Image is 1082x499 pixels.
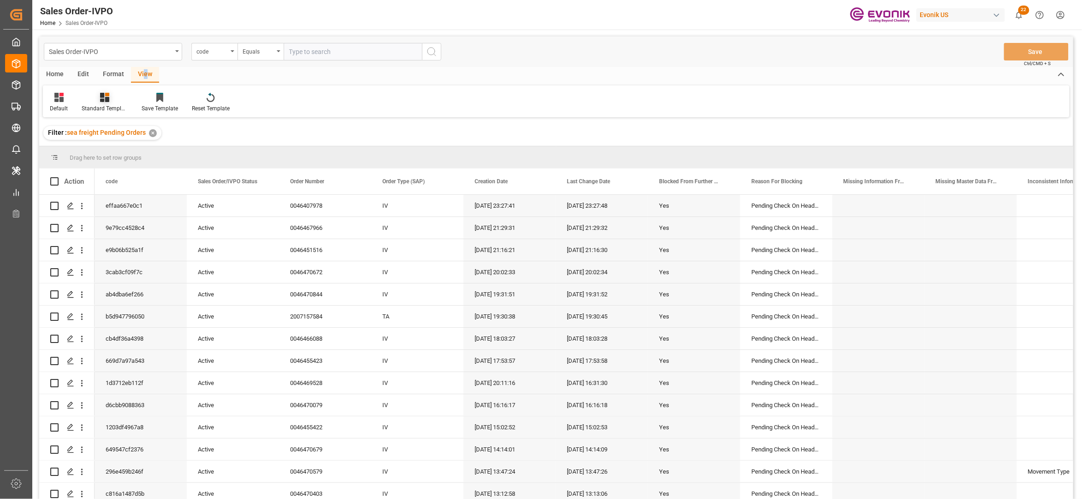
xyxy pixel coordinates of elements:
div: IV [371,372,464,394]
div: 0046470672 [279,261,371,283]
div: Pending Check On Header Level, Special Transport Requirements Unchecked [740,239,832,261]
div: Press SPACE to select this row. [39,439,95,461]
div: Yes [659,240,729,261]
div: Press SPACE to select this row. [39,239,95,261]
div: IV [371,239,464,261]
div: [DATE] 19:30:45 [556,306,648,327]
div: Standard Templates [82,104,128,113]
div: IV [371,416,464,438]
div: Press SPACE to select this row. [39,283,95,306]
div: 0046470844 [279,283,371,305]
div: [DATE] 16:16:18 [556,394,648,416]
div: Active [198,328,268,349]
div: [DATE] 20:02:33 [464,261,556,283]
div: Press SPACE to select this row. [39,328,95,350]
div: Pending Check On Header Level, Special Transport Requirements Unchecked [740,217,832,239]
div: [DATE] 20:11:16 [464,372,556,394]
div: Pending Check On Header Level, Special Transport Requirements Unchecked, Inconsistent Information... [740,461,832,482]
div: Press SPACE to select this row. [39,461,95,483]
div: Save Template [142,104,178,113]
span: Missing Information From Header [844,178,905,185]
div: Pending Check On Header Level, Special Transport Requirements Unchecked [740,372,832,394]
div: 649547cf2376 [95,439,187,460]
div: [DATE] 19:31:52 [556,283,648,305]
span: Drag here to set row groups [70,154,142,161]
div: 0046466088 [279,328,371,349]
div: TA [371,306,464,327]
div: ab4dba6ef266 [95,283,187,305]
div: Active [198,195,268,216]
div: Press SPACE to select this row. [39,217,95,239]
div: Press SPACE to select this row. [39,306,95,328]
div: View [131,67,159,83]
div: 296e459b246f [95,461,187,482]
button: Help Center [1029,5,1050,25]
div: 2007157584 [279,306,371,327]
span: Filter : [48,129,67,136]
div: [DATE] 14:14:01 [464,439,556,460]
div: IV [371,350,464,372]
span: Blocked From Further Processing [659,178,721,185]
div: 0046467966 [279,217,371,239]
div: Active [198,284,268,305]
div: 0046407978 [279,195,371,216]
div: Press SPACE to select this row. [39,261,95,283]
div: Edit [71,67,96,83]
div: Action [64,177,84,186]
div: Press SPACE to select this row. [39,394,95,416]
div: Active [198,373,268,394]
div: IV [371,283,464,305]
div: Equals [243,45,274,56]
div: Active [198,262,268,283]
div: Pending Check On Header Level, Special Transport Requirements Unchecked [740,350,832,372]
div: Active [198,306,268,327]
div: Pending Check On Header Level, Special Transport Requirements Unchecked [740,439,832,460]
div: 1d3712eb112f [95,372,187,394]
span: code [106,178,118,185]
div: 0046470679 [279,439,371,460]
div: d6cbb9088363 [95,394,187,416]
div: Sales Order-IVPO [40,4,113,18]
div: Yes [659,395,729,416]
div: [DATE] 23:27:48 [556,195,648,216]
div: [DATE] 18:03:28 [556,328,648,349]
div: IV [371,217,464,239]
div: [DATE] 23:27:41 [464,195,556,216]
div: Format [96,67,131,83]
div: [DATE] 17:53:58 [556,350,648,372]
div: [DATE] 18:03:27 [464,328,556,349]
span: Reason For Blocking [751,178,803,185]
div: Yes [659,439,729,460]
div: Pending Check On Header Level, Special Transport Requirements Unchecked [740,261,832,283]
button: show 22 new notifications [1009,5,1029,25]
span: Missing Master Data From Header [936,178,998,185]
div: 669d7a97a543 [95,350,187,372]
button: Save [1004,43,1069,60]
div: Press SPACE to select this row. [39,350,95,372]
div: Yes [659,350,729,372]
div: 9e79cc4528c4 [95,217,187,239]
div: 1203df4967a8 [95,416,187,438]
button: open menu [44,43,182,60]
div: IV [371,328,464,349]
button: Evonik US [916,6,1009,24]
div: Pending Check On Header Level, Special Transport Requirements Unchecked [740,394,832,416]
div: [DATE] 15:02:53 [556,416,648,438]
div: Pending Check On Header Level, Special Transport Requirements Unchecked [740,416,832,438]
input: Type to search [284,43,422,60]
div: Yes [659,284,729,305]
div: [DATE] 14:14:09 [556,439,648,460]
div: [DATE] 13:47:24 [464,461,556,482]
span: Ctrl/CMD + S [1024,60,1051,67]
div: 0046451516 [279,239,371,261]
div: Active [198,439,268,460]
div: Pending Check On Header Level, Special Transport Requirements Unchecked [740,306,832,327]
div: Yes [659,217,729,239]
div: IV [371,461,464,482]
div: Home [39,67,71,83]
button: search button [422,43,441,60]
div: Pending Check On Header Level, Special Transport Requirements Unchecked [740,283,832,305]
div: Evonik US [916,8,1005,22]
span: Sales Order/IVPO Status [198,178,257,185]
img: Evonik-brand-mark-Deep-Purple-RGB.jpeg_1700498283.jpeg [850,7,910,23]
